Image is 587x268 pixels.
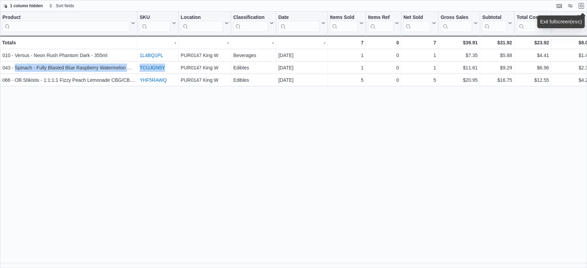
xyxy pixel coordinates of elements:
[517,51,549,59] div: $4.41
[2,64,135,72] div: 043 - Spinach - Fully Blasted Blue Raspberry Watermelon Gummies - 5 Pack
[441,14,472,32] div: Gross Sales
[403,51,436,59] div: 1
[403,14,436,32] button: Net Sold
[441,76,478,84] div: $20.95
[233,64,274,72] div: Edibles
[278,51,325,59] div: [DATE]
[403,38,436,47] div: 7
[368,14,393,32] div: Items Ref
[140,65,165,70] a: TCUJGN5Y
[441,64,478,72] div: $11.61
[517,64,549,72] div: $6.96
[233,51,274,59] div: Beverages
[2,38,135,47] div: Totals
[330,51,363,59] div: 1
[368,14,399,32] button: Items Ref
[181,38,229,47] div: -
[553,14,585,32] div: Gross Profit
[482,14,507,32] div: Subtotal
[441,51,478,59] div: $7.35
[482,76,512,84] div: $16.75
[572,19,580,25] kbd: esc
[2,51,135,59] div: 010 - Versus - Neon Rush Phantom Dark - 355ml
[441,14,478,32] button: Gross Sales
[10,3,43,9] span: 1 column hidden
[368,14,393,21] div: Items Ref
[140,53,163,58] a: 1L4BQ1PL
[140,14,176,32] button: SKU
[517,14,543,32] div: Total Cost
[403,76,436,84] div: 5
[368,38,399,47] div: 0
[482,14,507,21] div: Subtotal
[403,14,431,21] div: Net Sold
[278,38,325,47] div: -
[181,76,229,84] div: PUR0147 King W
[482,14,512,32] button: Subtotal
[368,51,399,59] div: 0
[330,14,358,32] div: Items Sold
[181,14,223,21] div: Location
[2,14,130,21] div: Product
[2,76,135,84] div: 066 - Olli Stikistix - 1:1:1:1 Fizzy Peach Lemonade CBG/CBN/THC/CBD - 1pc
[181,51,229,59] div: PUR0147 King W
[482,64,512,72] div: $9.29
[278,14,320,32] div: Date
[441,14,472,21] div: Gross Sales
[555,2,563,10] button: Keyboard shortcuts
[441,38,478,47] div: $39.91
[181,14,223,32] div: Location
[140,14,171,32] div: SKU URL
[140,38,176,47] div: -
[46,2,77,10] button: Sort fields
[403,64,436,72] div: 1
[0,2,45,10] button: 1 column hidden
[330,14,358,21] div: Items Sold
[278,14,320,21] div: Date
[140,77,167,83] a: YHF5RAWQ
[140,14,171,21] div: SKU
[403,14,431,32] div: Net Sold
[233,14,268,32] div: Classification
[278,64,325,72] div: [DATE]
[368,64,399,72] div: 0
[540,18,582,25] div: Exit fullscreen ( )
[368,76,399,84] div: 0
[278,14,325,32] button: Date
[566,2,574,10] button: Display options
[181,64,229,72] div: PUR0147 King W
[2,14,135,32] button: Product
[56,3,74,9] span: Sort fields
[233,76,274,84] div: Edibles
[330,38,363,47] div: 7
[233,14,274,32] button: Classification
[233,14,268,21] div: Classification
[577,2,585,10] button: Exit fullscreen
[2,14,130,32] div: Product
[181,14,229,32] button: Location
[330,14,363,32] button: Items Sold
[482,51,512,59] div: $5.88
[517,38,549,47] div: $23.92
[517,14,543,21] div: Total Cost
[330,64,363,72] div: 1
[517,14,549,32] button: Total Cost
[233,38,274,47] div: -
[330,76,363,84] div: 5
[517,76,549,84] div: $12.55
[482,38,512,47] div: $31.92
[553,14,585,21] div: Gross Profit
[278,76,325,84] div: [DATE]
